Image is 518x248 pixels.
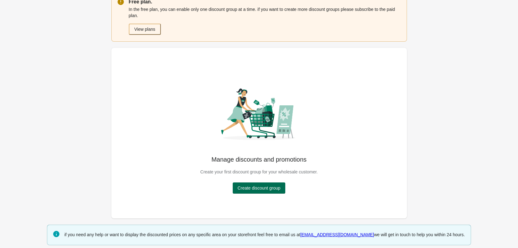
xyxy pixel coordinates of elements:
[238,186,281,191] span: Create discount group
[200,155,318,164] p: Manage discounts and promotions
[300,232,374,237] a: [EMAIL_ADDRESS][DOMAIN_NAME]
[200,169,318,175] p: Create your first discount group for your wholesale customer.
[129,24,161,35] button: View plans
[233,182,286,194] button: Create discount group
[64,230,465,239] div: if you need any help or want to display the discounted prices on any specific area on your storef...
[129,6,401,19] p: In the free plan, you can enable only one discount group at a time. if you want to create more di...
